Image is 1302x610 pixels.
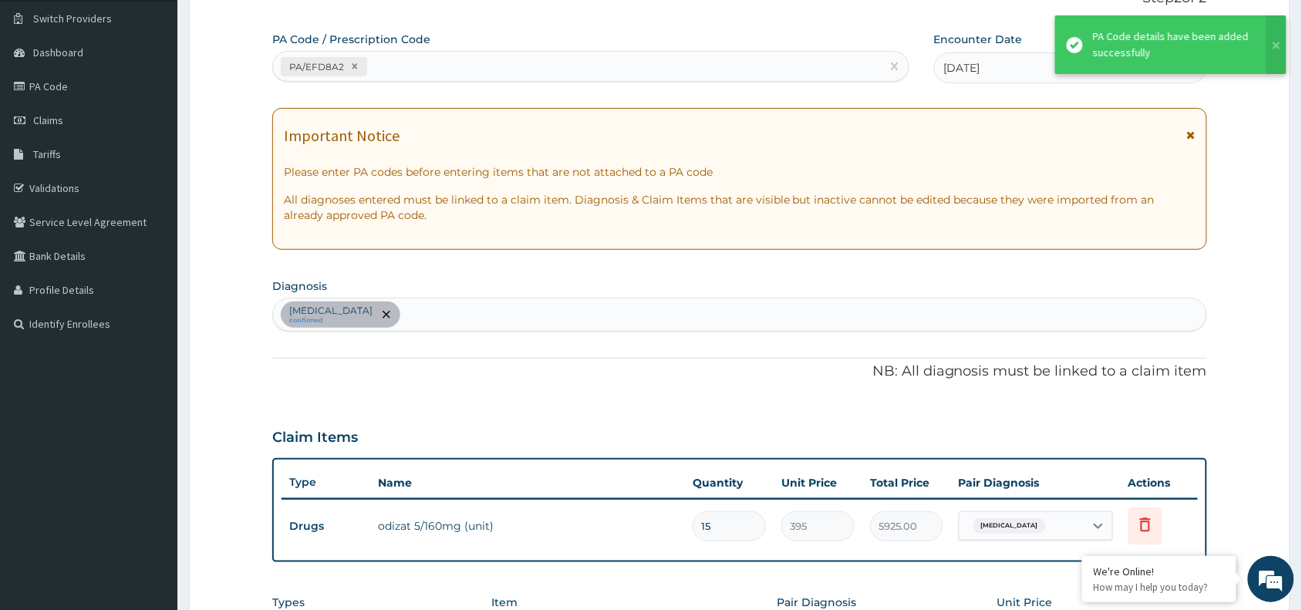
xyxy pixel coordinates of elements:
p: All diagnoses entered must be linked to a claim item. Diagnosis & Claim Items that are visible bu... [284,192,1196,223]
th: Total Price [862,467,951,498]
div: PA Code details have been added successfully [1093,29,1252,61]
p: [MEDICAL_DATA] [289,305,373,317]
h3: Claim Items [272,430,358,447]
div: PA/EFD8A2 [285,58,346,76]
th: Unit Price [774,467,862,498]
th: Quantity [685,467,774,498]
textarea: Type your message and hit 'Enter' [8,421,294,475]
p: Please enter PA codes before entering items that are not attached to a PA code [284,164,1196,180]
th: Type [282,468,370,497]
span: Dashboard [33,45,83,59]
small: confirmed [289,317,373,325]
label: Types [272,596,305,609]
td: Drugs [282,512,370,541]
span: [DATE] [944,60,980,76]
span: Tariffs [33,147,61,161]
span: [MEDICAL_DATA] [973,518,1046,534]
span: remove selection option [379,308,393,322]
p: How may I help you today? [1094,581,1225,594]
th: Actions [1121,467,1198,498]
img: d_794563401_company_1708531726252_794563401 [29,77,62,116]
span: We're online! [89,194,213,350]
label: Unit Price [997,595,1052,610]
label: Item [492,595,518,610]
h1: Important Notice [284,127,400,144]
td: odizat 5/160mg (unit) [370,511,685,541]
div: We're Online! [1094,565,1225,578]
label: Diagnosis [272,278,327,294]
label: Encounter Date [934,32,1023,47]
p: NB: All diagnosis must be linked to a claim item [272,362,1207,382]
div: Minimize live chat window [253,8,290,45]
span: Switch Providers [33,12,112,25]
span: Claims [33,113,63,127]
th: Name [370,467,685,498]
label: PA Code / Prescription Code [272,32,430,47]
th: Pair Diagnosis [951,467,1121,498]
label: Pair Diagnosis [777,595,856,610]
div: Chat with us now [80,86,259,106]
